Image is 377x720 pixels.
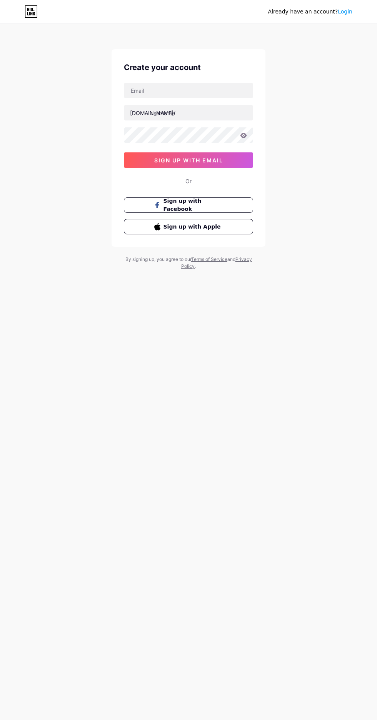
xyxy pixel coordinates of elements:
[338,8,352,15] a: Login
[191,256,227,262] a: Terms of Service
[124,105,253,120] input: username
[185,177,192,185] div: Or
[124,219,253,234] button: Sign up with Apple
[124,152,253,168] button: sign up with email
[163,223,223,231] span: Sign up with Apple
[124,62,253,73] div: Create your account
[163,197,223,213] span: Sign up with Facebook
[124,197,253,213] button: Sign up with Facebook
[123,256,254,270] div: By signing up, you agree to our and .
[268,8,352,16] div: Already have an account?
[130,109,175,117] div: [DOMAIN_NAME]/
[124,83,253,98] input: Email
[154,157,223,164] span: sign up with email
